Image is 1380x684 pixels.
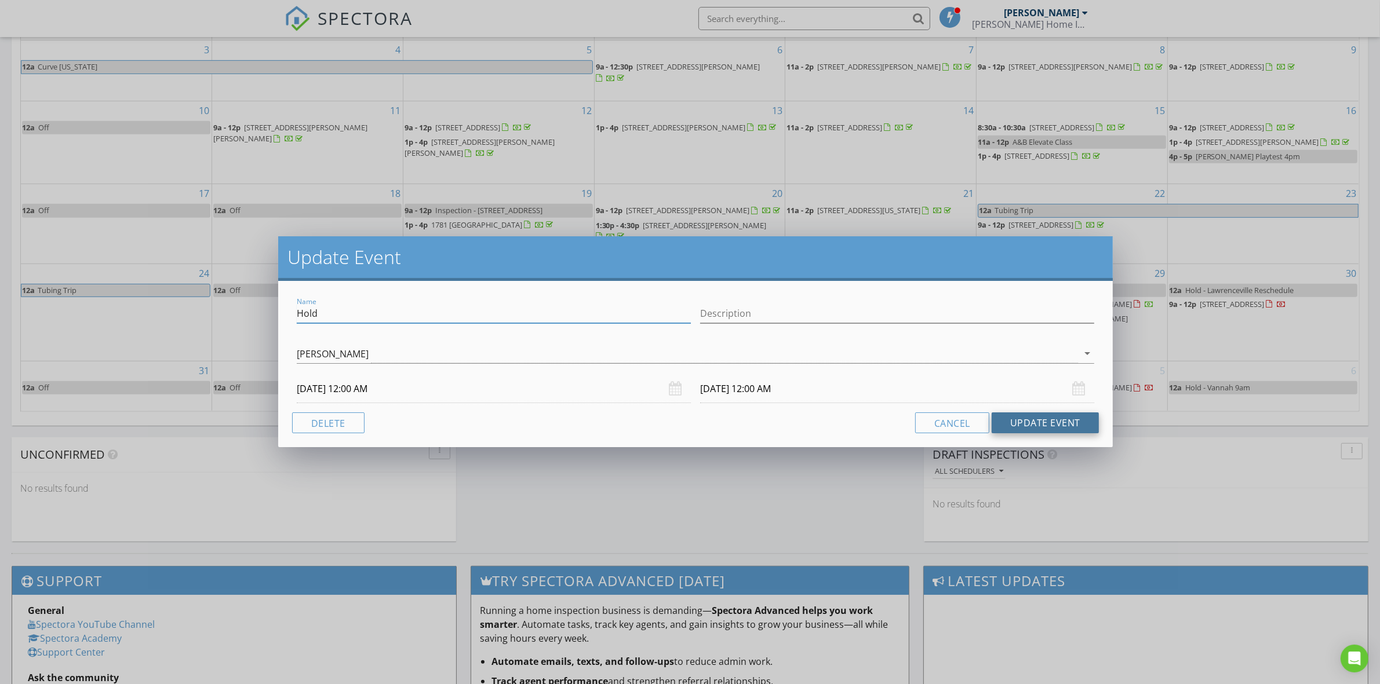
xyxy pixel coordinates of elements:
div: [PERSON_NAME] [297,349,369,359]
input: Select date [297,375,691,403]
input: Select date [700,375,1094,403]
button: Update Event [992,412,1099,433]
button: Cancel [915,412,989,433]
h2: Update Event [287,246,1104,269]
i: arrow_drop_down [1080,346,1094,360]
button: Delete [292,412,365,433]
div: Open Intercom Messenger [1341,645,1368,672]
